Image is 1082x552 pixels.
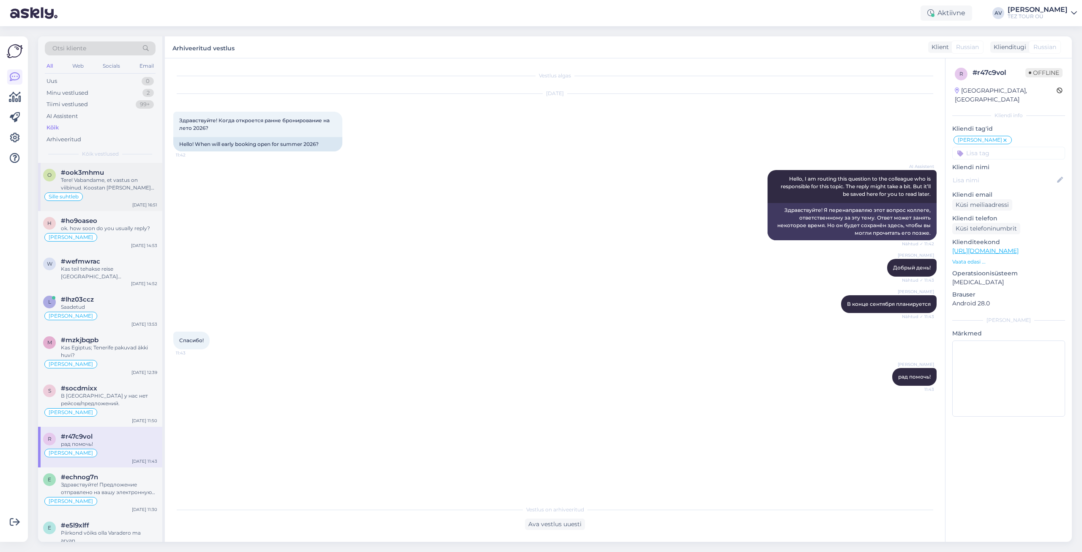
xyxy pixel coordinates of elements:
div: Vestlus algas [173,72,937,80]
span: #ho9oaseo [61,217,97,225]
div: Kas teil tehakse reise [GEOGRAPHIC_DATA] [GEOGRAPHIC_DATA] ja kas on võimalik broneerida sellist ... [61,265,157,280]
p: Kliendi nimi [952,163,1065,172]
div: Kliendi info [952,112,1065,119]
div: 99+ [136,100,154,109]
span: [PERSON_NAME] [49,313,93,319]
input: Lisa nimi [953,176,1055,185]
div: В [GEOGRAPHIC_DATA] у нас нет рейсов/предложений. [61,392,157,407]
div: Küsi meiliaadressi [952,199,1012,211]
span: Vestlus on arhiveeritud [526,506,584,514]
span: [PERSON_NAME] [49,410,93,415]
span: AI Assistent [902,163,934,170]
div: Здравствуйте! Предложение отправлено на вашу электронную почту. Я жду вашего выбора и деталей ваш... [61,481,157,496]
span: Russian [1033,43,1056,52]
div: [GEOGRAPHIC_DATA], [GEOGRAPHIC_DATA] [955,86,1057,104]
div: [DATE] 12:39 [131,369,157,376]
span: [PERSON_NAME] [49,235,93,240]
span: 11:42 [176,152,208,158]
div: # r47c9vol [973,68,1025,78]
span: [PERSON_NAME] [49,362,93,367]
span: [PERSON_NAME] [958,137,1002,143]
div: Здравствуйте! Я перенаправляю этот вопрос коллеге, ответственному за эту тему. Ответ может занять... [768,203,937,240]
span: r [959,71,963,77]
p: Kliendi tag'id [952,124,1065,133]
div: Uus [46,77,57,85]
div: Kõik [46,124,59,132]
div: Klient [928,43,949,52]
div: [DATE] 13:53 [131,321,157,327]
span: m [47,339,52,346]
p: Kliendi telefon [952,214,1065,223]
div: Piirkond võiks olla Varadero ma arvan. [61,529,157,544]
div: [DATE] 16:51 [132,202,157,208]
div: [DATE] 11:50 [132,417,157,424]
span: #lhz03ccz [61,296,94,303]
div: Aktiivne [921,5,972,21]
span: Sille suhtleb [49,194,79,199]
div: 0 [142,77,154,85]
div: Saadetud [61,303,157,311]
span: Nähtud ✓ 11:42 [902,241,934,247]
span: s [48,387,51,394]
span: 11:43 [176,350,208,356]
span: Hello, I am routing this question to the colleague who is responsible for this topic. The reply m... [781,176,932,197]
p: [MEDICAL_DATA] [952,278,1065,287]
span: [PERSON_NAME] [49,499,93,504]
p: Vaata edasi ... [952,258,1065,266]
span: l [48,299,51,305]
span: #echnog7n [61,473,98,481]
span: [PERSON_NAME] [898,288,934,295]
div: [DATE] [173,90,937,97]
span: o [47,172,52,178]
a: [PERSON_NAME]TEZ TOUR OÜ [1008,6,1077,20]
label: Arhiveeritud vestlus [172,41,235,53]
div: TEZ TOUR OÜ [1008,13,1068,20]
p: Märkmed [952,329,1065,338]
span: Otsi kliente [52,44,86,53]
span: r [48,436,52,442]
div: [DATE] 11:43 [132,458,157,464]
div: Socials [101,60,122,71]
div: [DATE] 14:52 [131,280,157,287]
div: Tiimi vestlused [46,100,88,109]
span: #r47c9vol [61,433,93,440]
span: Спасибо! [179,337,204,343]
div: Tere! Vabandame, et vastus on viibinud. Koostan [PERSON_NAME] Teile pakkumise esimesel võimalusel. [61,176,157,192]
div: Ava vestlus uuesti [525,519,585,530]
div: рад помочь! [61,440,157,448]
span: Offline [1025,68,1063,77]
div: AI Assistent [46,112,78,121]
span: #mzkjbqpb [61,336,98,344]
span: Nähtud ✓ 11:43 [902,313,934,320]
p: Kliendi email [952,190,1065,199]
span: e [48,525,51,531]
span: Добрый день! [893,264,931,271]
span: #e5l9xlff [61,522,89,529]
input: Lisa tag [952,147,1065,159]
span: #socdmixx [61,384,97,392]
div: [DATE] 14:53 [131,242,157,249]
div: AV [992,7,1004,19]
span: #ook3mhmu [61,169,104,176]
div: [DATE] 11:30 [132,506,157,513]
div: Klienditugi [990,43,1026,52]
span: h [47,220,52,226]
div: Küsi telefoninumbrit [952,223,1020,234]
span: 11:43 [902,386,934,393]
div: Arhiveeritud [46,135,81,144]
span: Здравствуйте! Когда откроется ранне бронирование на лето 2026? [179,117,331,131]
span: рад помочь! [898,373,931,380]
span: Nähtud ✓ 11:43 [902,277,934,283]
span: w [47,261,52,267]
span: Kõik vestlused [82,150,119,158]
p: Brauser [952,290,1065,299]
img: Askly Logo [7,43,23,59]
div: ok. how soon do you usually reply? [61,225,157,232]
span: [PERSON_NAME] [898,252,934,258]
p: Operatsioonisüsteem [952,269,1065,278]
div: Email [138,60,156,71]
span: #wefmwrac [61,258,100,265]
div: Web [71,60,85,71]
div: [PERSON_NAME] [952,316,1065,324]
a: [URL][DOMAIN_NAME] [952,247,1019,255]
